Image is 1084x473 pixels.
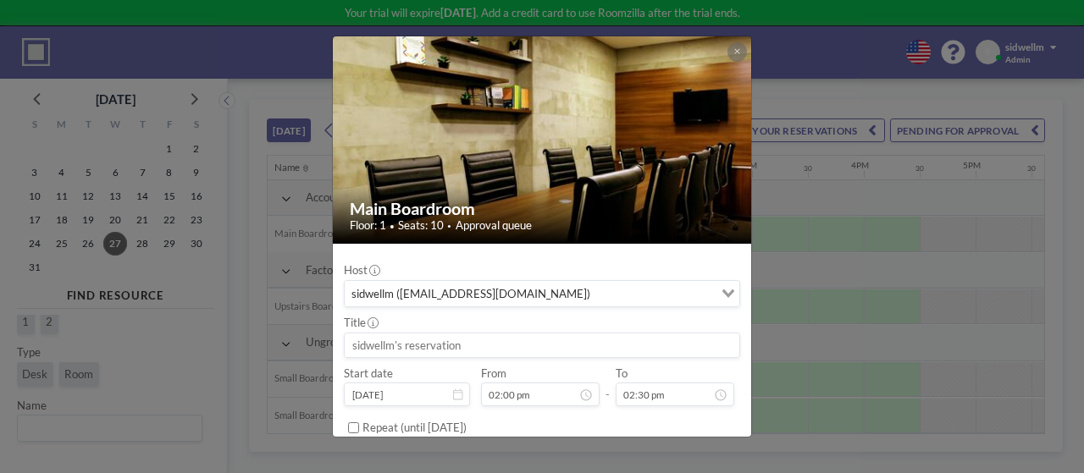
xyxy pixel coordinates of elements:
label: To [616,366,628,381]
label: Repeat (until [DATE]) [362,421,467,435]
div: Search for option [345,281,738,306]
span: sidwellm ([EMAIL_ADDRESS][DOMAIN_NAME]) [348,284,593,303]
span: Floor: 1 [350,218,386,233]
span: Seats: 10 [398,218,444,233]
label: From [481,366,506,381]
label: Host [344,263,379,278]
span: - [606,371,610,401]
label: Start date [344,366,393,381]
label: Title [344,316,377,330]
h2: Main Boardroom [350,198,736,219]
input: Search for option [595,284,711,303]
span: Approval queue [456,218,532,233]
input: sidwellm's reservation [345,333,738,357]
span: • [390,221,395,231]
span: • [447,222,451,230]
